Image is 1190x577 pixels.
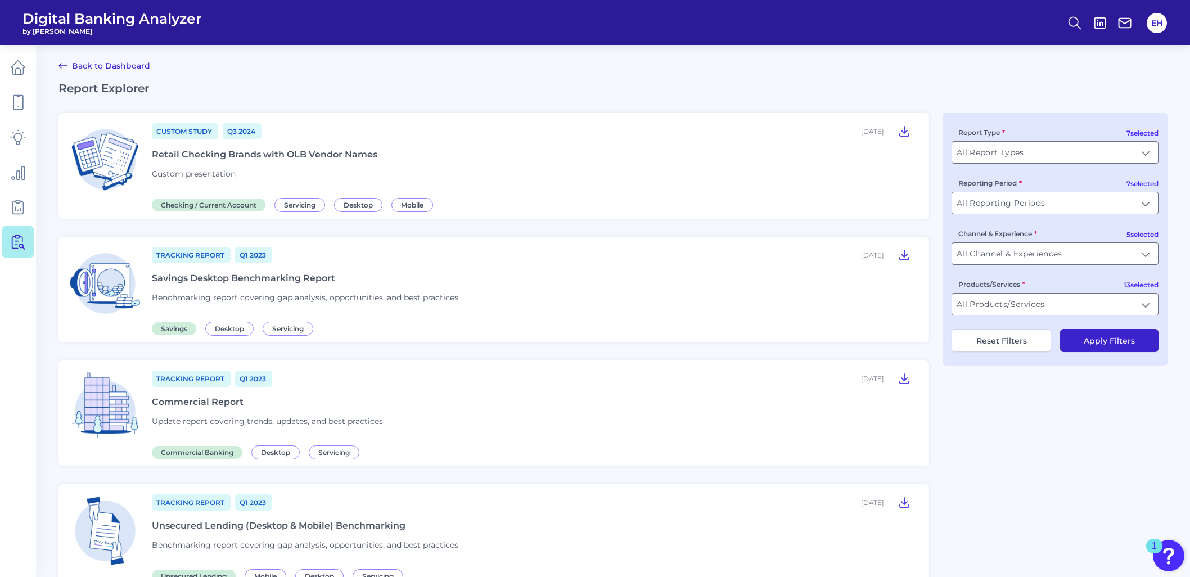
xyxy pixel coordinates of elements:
[152,396,244,407] div: Commercial Report
[274,198,325,212] span: Servicing
[235,371,272,387] a: Q1 2023
[861,251,884,259] div: [DATE]
[235,247,272,263] a: Q1 2023
[263,323,318,333] a: Servicing
[67,122,143,197] img: Checking / Current Account
[309,447,364,457] a: Servicing
[861,498,884,507] div: [DATE]
[334,198,382,212] span: Desktop
[22,10,202,27] span: Digital Banking Analyzer
[152,371,231,387] a: Tracking Report
[391,198,433,212] span: Mobile
[958,280,1025,288] label: Products/Services
[205,322,254,336] span: Desktop
[274,199,330,210] a: Servicing
[67,493,143,569] img: Unsecured Lending
[251,447,304,457] a: Desktop
[152,292,458,303] span: Benchmarking report covering gap analysis, opportunities, and best practices
[152,273,335,283] div: Savings Desktop Benchmarking Report
[58,59,150,73] a: Back to Dashboard
[152,169,236,179] span: Custom presentation
[263,322,313,336] span: Servicing
[152,416,383,426] span: Update report covering trends, updates, and best practices
[893,246,916,264] button: Savings Desktop Benchmarking Report
[1152,546,1157,561] div: 1
[958,179,1022,187] label: Reporting Period
[205,323,258,333] a: Desktop
[152,520,405,531] div: Unsecured Lending (Desktop & Mobile) Benchmarking
[251,445,300,459] span: Desktop
[152,446,242,459] span: Commercial Banking
[152,540,458,550] span: Benchmarking report covering gap analysis, opportunities, and best practices
[223,123,262,139] a: Q3 2024
[22,27,202,35] span: by [PERSON_NAME]
[152,149,377,160] div: Retail Checking Brands with OLB Vendor Names
[861,127,884,136] div: [DATE]
[152,322,196,335] span: Savings
[1147,13,1167,33] button: EH
[893,369,916,387] button: Commercial Report
[1060,329,1159,352] button: Apply Filters
[152,199,265,211] span: Checking / Current Account
[152,247,231,263] a: Tracking Report
[152,447,247,457] a: Commercial Banking
[391,199,438,210] a: Mobile
[152,199,270,210] a: Checking / Current Account
[67,246,143,321] img: Savings
[893,493,916,511] button: Unsecured Lending (Desktop & Mobile) Benchmarking
[309,445,359,459] span: Servicing
[152,494,231,511] a: Tracking Report
[893,122,916,140] button: Retail Checking Brands with OLB Vendor Names
[334,199,387,210] a: Desktop
[958,229,1037,238] label: Channel & Experience
[152,123,218,139] a: Custom Study
[152,323,201,333] a: Savings
[952,329,1051,352] button: Reset Filters
[235,494,272,511] a: Q1 2023
[861,375,884,383] div: [DATE]
[58,82,1168,95] h2: Report Explorer
[67,369,143,445] img: Commercial Banking
[958,128,1005,137] label: Report Type
[1153,540,1184,571] button: Open Resource Center, 1 new notification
